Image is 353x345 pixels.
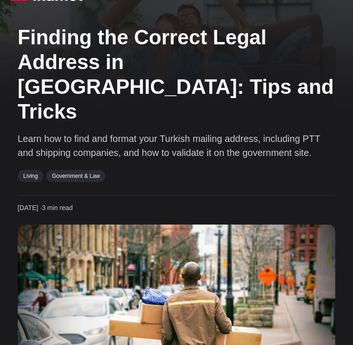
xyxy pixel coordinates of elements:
[18,204,42,211] span: [DATE] ∙
[18,132,335,160] p: Learn how to find and format your Turkish mailing address, including PTT and shipping companies, ...
[18,25,335,124] h1: Finding the Correct Legal Address in [GEOGRAPHIC_DATA]: Tips and Tricks
[46,170,106,182] a: Government & Law
[18,170,43,182] a: Living
[18,204,73,213] time: 3 min read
